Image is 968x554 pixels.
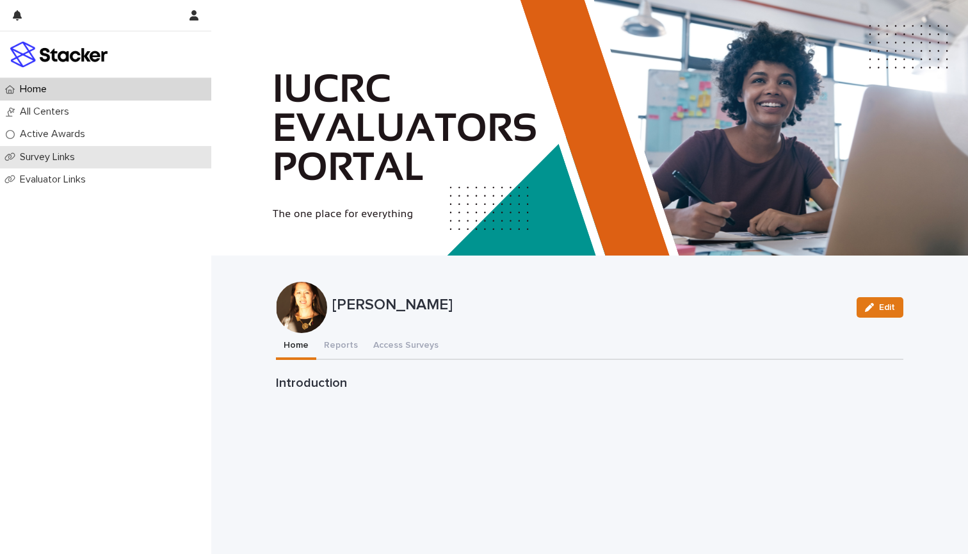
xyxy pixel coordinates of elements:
[316,333,366,360] button: Reports
[366,333,446,360] button: Access Surveys
[15,83,57,95] p: Home
[10,42,108,67] img: stacker-logo-colour.png
[276,333,316,360] button: Home
[857,297,903,318] button: Edit
[15,174,96,186] p: Evaluator Links
[15,128,95,140] p: Active Awards
[332,296,846,314] p: [PERSON_NAME]
[879,303,895,312] span: Edit
[276,375,903,391] h1: Introduction
[15,106,79,118] p: All Centers
[15,151,85,163] p: Survey Links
